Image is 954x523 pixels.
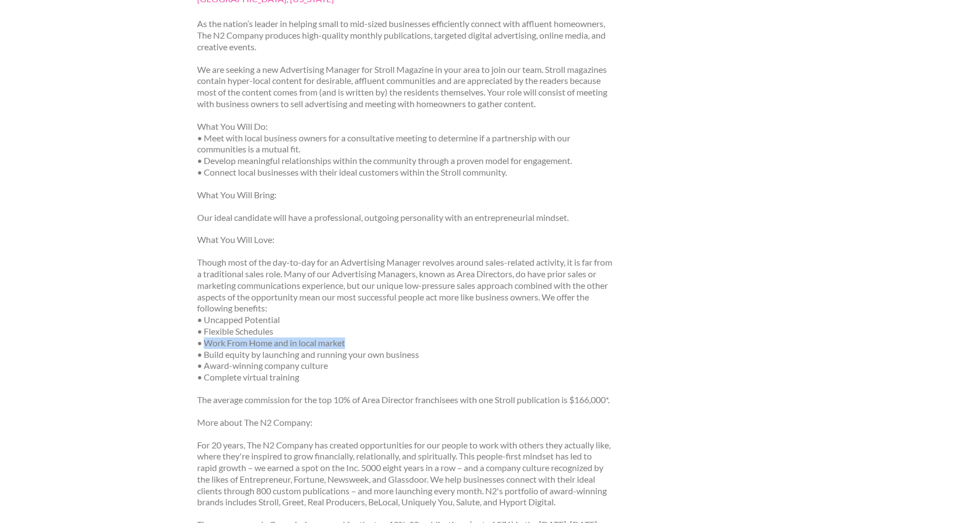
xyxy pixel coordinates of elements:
p: Though most of the day-to-day for an Advertising Manager revolves around sales-related activity, ... [197,257,613,383]
p: What You Will Love: [197,234,613,246]
p: We are seeking a new Advertising Manager for Stroll Magazine in your area to join our team. Strol... [197,64,613,110]
p: Our ideal candidate will have a professional, outgoing personality with an entrepreneurial mindset. [197,212,613,224]
p: What You Will Bring: [197,189,613,201]
p: For 20 years, The N2 Company has created opportunities for our people to work with others they ac... [197,440,613,509]
p: What You Will Do: • Meet with local business owners for a consultative meeting to determine if a ... [197,121,613,178]
p: More about The N2 Company: [197,417,613,429]
p: As the nation’s leader in helping small to mid-sized businesses efficiently connect with affluent... [197,18,613,52]
p: The average commission for the top 10% of Area Director franchisees with one Stroll publication i... [197,394,613,406]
